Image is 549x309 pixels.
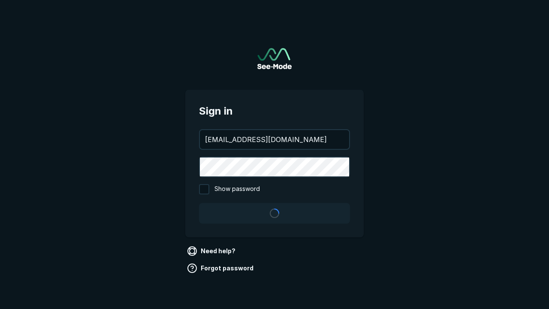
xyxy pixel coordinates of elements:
span: Sign in [199,103,350,119]
a: Need help? [185,244,239,258]
img: See-Mode Logo [257,48,292,69]
a: Go to sign in [257,48,292,69]
input: your@email.com [200,130,349,149]
span: Show password [214,184,260,194]
a: Forgot password [185,261,257,275]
